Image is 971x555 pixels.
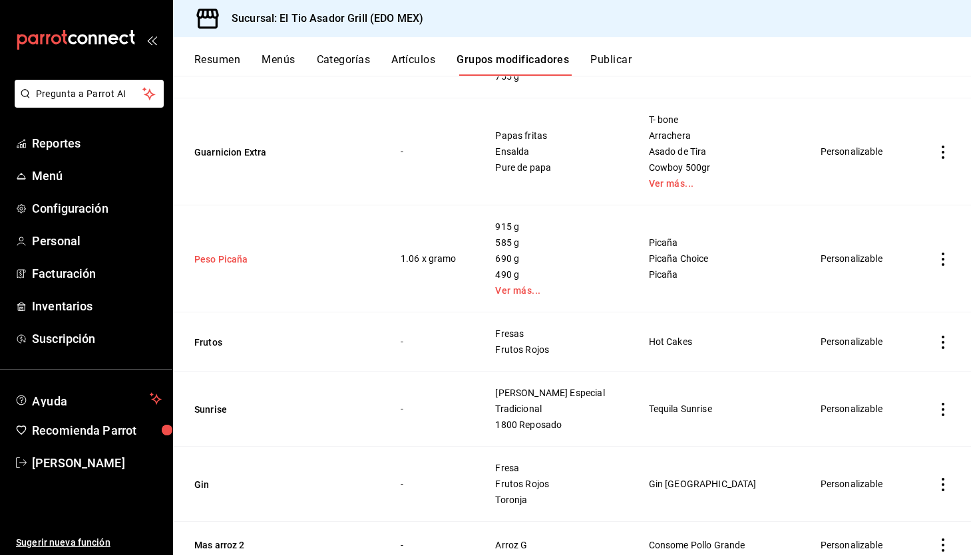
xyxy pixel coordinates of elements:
span: 490 g [495,270,615,279]
td: - [385,446,479,521]
span: Toronja [495,495,615,504]
span: Ensalda [495,147,615,156]
button: actions [936,403,950,416]
span: Fresa [495,463,615,473]
td: Personalizable [805,205,915,312]
button: Menús [262,53,295,76]
span: [PERSON_NAME] [32,454,162,472]
td: - [385,371,479,446]
button: actions [936,336,950,349]
span: 690 g [495,254,615,263]
span: Asado de Tira [649,147,788,156]
span: Sugerir nueva función [16,536,162,550]
span: Suscripción [32,330,162,348]
span: 915 g [495,222,615,231]
span: Frutos Rojos [495,345,615,354]
span: Consome Pollo Grande [649,540,788,550]
span: Pure de papa [495,163,615,172]
span: Picaña [649,270,788,279]
button: actions [936,538,950,552]
span: Papas fritas [495,131,615,140]
span: Picaña Choice [649,254,788,263]
button: Gin [194,478,354,491]
div: navigation tabs [194,53,971,76]
td: - [385,98,479,205]
span: Configuración [32,199,162,217]
button: Pregunta a Parrot AI [15,80,164,108]
button: Artículos [391,53,435,76]
button: Publicar [590,53,632,76]
button: Sunrise [194,403,354,416]
a: Ver más... [649,179,788,188]
span: Tequila Sunrise [649,404,788,413]
span: 755 g [495,72,615,81]
span: Frutos Rojos [495,479,615,489]
span: Recomienda Parrot [32,421,162,439]
span: 585 g [495,238,615,247]
button: Frutos [194,336,354,349]
td: Personalizable [805,371,915,446]
button: actions [936,253,950,266]
span: Reportes [32,134,162,152]
span: Cowboy 500gr [649,163,788,172]
span: Personal [32,232,162,250]
span: Inventarios [32,297,162,315]
button: open_drawer_menu [146,35,157,45]
span: Hot Cakes [649,337,788,346]
button: actions [936,478,950,491]
td: - [385,312,479,371]
span: Arrachera [649,131,788,140]
span: T- bone [649,115,788,124]
button: Grupos modificadores [457,53,569,76]
span: Picaña [649,238,788,247]
a: Pregunta a Parrot AI [9,96,164,110]
span: Menú [32,167,162,185]
span: Gin [GEOGRAPHIC_DATA] [649,479,788,489]
button: actions [936,146,950,159]
button: Peso Picaña [194,253,354,266]
span: Fresas [495,329,615,338]
span: Tradicional [495,404,615,413]
h3: Sucursal: El Tio Asador Grill (EDO MEX) [221,11,423,27]
button: Resumen [194,53,240,76]
span: [PERSON_NAME] Especial [495,388,615,397]
span: 1800 Reposado [495,420,615,429]
td: Personalizable [805,98,915,205]
button: Guarnicion Extra [194,146,354,159]
button: Categorías [317,53,371,76]
td: 1.06 x gramo [385,205,479,312]
td: Personalizable [805,312,915,371]
a: Ver más... [495,286,615,295]
span: Ayuda [32,391,144,407]
button: Mas arroz 2 [194,538,354,552]
td: Personalizable [805,446,915,521]
span: Pregunta a Parrot AI [36,87,143,101]
span: Arroz G [495,540,615,550]
span: Facturación [32,265,162,282]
